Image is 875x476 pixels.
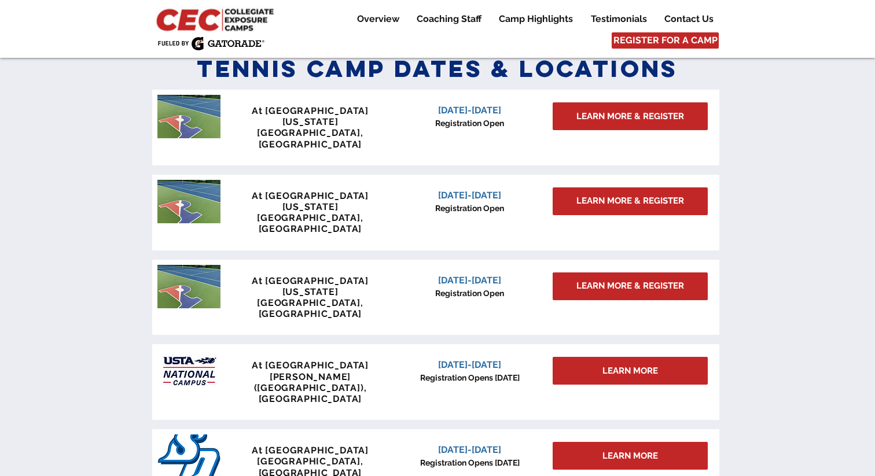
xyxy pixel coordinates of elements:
span: At [GEOGRAPHIC_DATA][US_STATE] [252,190,369,212]
img: penn tennis courts with logo.jpeg [157,95,220,138]
a: LEARN MORE & REGISTER [553,272,708,300]
span: Registration Opens [DATE] [420,458,520,467]
span: LEARN MORE & REGISTER [576,195,684,207]
div: LEARN MORE [553,442,708,470]
span: LEARN MORE & REGISTER [576,110,684,123]
span: LEARN MORE [602,365,658,377]
img: penn tennis courts with logo.jpeg [157,265,220,308]
span: At [GEOGRAPHIC_DATA][US_STATE] [252,275,369,297]
span: [GEOGRAPHIC_DATA], [GEOGRAPHIC_DATA] [257,212,363,234]
img: CEC Logo Primary_edited.jpg [154,6,279,32]
img: USTA Campus image_edited.jpg [157,349,220,393]
div: LEARN MORE [553,357,708,385]
span: [DATE]-[DATE] [438,275,501,286]
a: Coaching Staff [408,12,490,26]
nav: Site [339,12,722,26]
span: [DATE]-[DATE] [438,190,501,201]
span: Registration Open [435,119,504,128]
span: LEARN MORE [602,450,658,462]
span: REGISTER FOR A CAMP [613,34,718,47]
p: Testimonials [585,12,653,26]
a: LEARN MORE & REGISTER [553,102,708,130]
span: Registration Opens [DATE] [420,373,520,382]
p: Camp Highlights [493,12,579,26]
a: Testimonials [582,12,655,26]
span: At [GEOGRAPHIC_DATA][US_STATE] [252,105,369,127]
a: Contact Us [656,12,722,26]
a: REGISTER FOR A CAMP [612,32,719,49]
img: Fueled by Gatorade.png [157,36,264,50]
span: [DATE]-[DATE] [438,105,501,116]
a: Camp Highlights [490,12,582,26]
span: LEARN MORE & REGISTER [576,280,684,292]
span: At [GEOGRAPHIC_DATA] [252,360,369,371]
span: At [GEOGRAPHIC_DATA] [252,445,369,456]
span: Registration Open [435,204,504,213]
a: LEARN MORE & REGISTER [553,187,708,215]
span: [GEOGRAPHIC_DATA], [GEOGRAPHIC_DATA] [257,297,363,319]
span: Registration Open [435,289,504,298]
p: Contact Us [659,12,719,26]
p: Coaching Staff [411,12,487,26]
a: Overview [348,12,407,26]
span: [DATE]-[DATE] [438,359,501,370]
span: [GEOGRAPHIC_DATA], [GEOGRAPHIC_DATA] [257,127,363,149]
span: Tennis Camp Dates & Locations [197,54,678,83]
span: [PERSON_NAME] ([GEOGRAPHIC_DATA]), [GEOGRAPHIC_DATA] [254,371,367,404]
img: penn tennis courts with logo.jpeg [157,180,220,223]
span: [DATE]-[DATE] [438,444,501,455]
p: Overview [351,12,405,26]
